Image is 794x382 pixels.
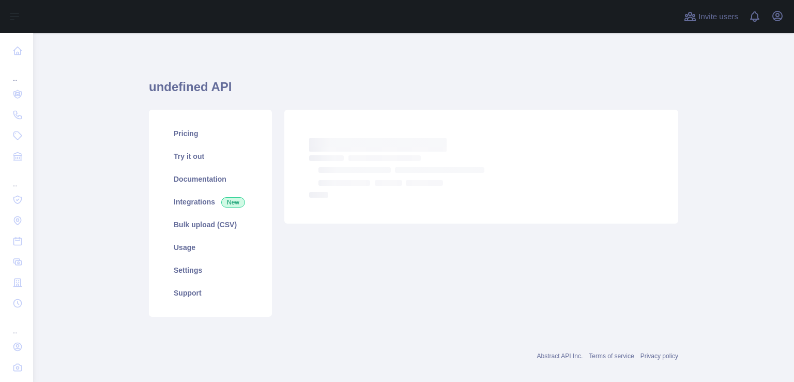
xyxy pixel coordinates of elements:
[161,122,259,145] a: Pricing
[161,259,259,282] a: Settings
[8,168,25,188] div: ...
[537,352,583,360] a: Abstract API Inc.
[149,79,678,104] h1: undefined API
[8,62,25,83] div: ...
[221,197,245,208] span: New
[161,190,259,213] a: Integrations New
[161,168,259,190] a: Documentation
[161,145,259,168] a: Try it out
[161,282,259,304] a: Support
[8,315,25,335] div: ...
[589,352,634,360] a: Terms of service
[640,352,678,360] a: Privacy policy
[682,8,740,25] button: Invite users
[161,213,259,236] a: Bulk upload (CSV)
[161,236,259,259] a: Usage
[698,11,738,23] span: Invite users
